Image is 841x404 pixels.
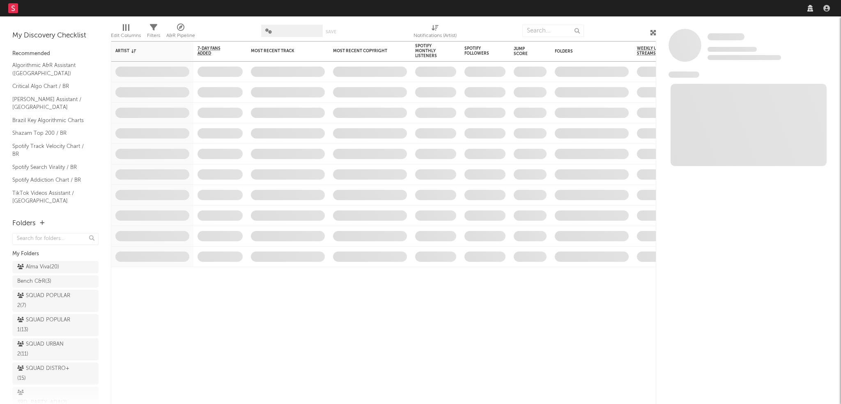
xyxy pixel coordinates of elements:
[12,95,90,112] a: [PERSON_NAME] Assistant / [GEOGRAPHIC_DATA]
[115,48,177,53] div: Artist
[12,129,90,138] a: Shazam Top 200 / BR
[17,291,75,311] div: SQUAD POPULAR 2 ( 7 )
[12,362,99,385] a: SQUAD DISTRO+(15)
[12,314,99,336] a: SQUAD POPULAR 1(13)
[555,49,616,54] div: Folders
[12,261,99,273] a: Alma Viva(20)
[166,21,195,44] div: A&R Pipeline
[12,82,90,91] a: Critical Algo Chart / BR
[198,46,230,56] span: 7-Day Fans Added
[147,31,160,41] div: Filters
[637,46,666,56] span: Weekly US Streams
[12,249,99,259] div: My Folders
[17,339,75,359] div: SQUAD URBAN 2 ( 11 )
[251,48,313,53] div: Most Recent Track
[12,49,99,59] div: Recommended
[669,72,699,78] span: News Feed
[17,262,59,272] div: Alma Viva ( 20 )
[17,315,75,335] div: SQUAD POPULAR 1 ( 13 )
[708,33,744,41] a: Some Artist
[414,31,457,41] div: Notifications (Artist)
[514,46,534,56] div: Jump Score
[12,175,90,185] a: Spotify Addiction Chart / BR
[12,189,90,205] a: TikTok Videos Assistant / [GEOGRAPHIC_DATA]
[326,30,336,34] button: Save
[414,21,457,44] div: Notifications (Artist)
[147,21,160,44] div: Filters
[12,163,90,172] a: Spotify Search Virality / BR
[12,116,90,125] a: Brazil Key Algorithmic Charts
[12,142,90,159] a: Spotify Track Velocity Chart / BR
[333,48,395,53] div: Most Recent Copyright
[12,338,99,360] a: SQUAD URBAN 2(11)
[12,31,99,41] div: My Discovery Checklist
[17,364,75,383] div: SQUAD DISTRO+ ( 15 )
[708,55,781,60] span: 0 fans last week
[12,233,99,245] input: Search for folders...
[12,219,36,229] div: Folders
[111,31,141,41] div: Edit Columns
[522,25,584,37] input: Search...
[12,61,90,78] a: Algorithmic A&R Assistant ([GEOGRAPHIC_DATA])
[111,21,141,44] div: Edit Columns
[17,277,51,286] div: Bench C&R ( 3 )
[708,33,744,40] span: Some Artist
[708,47,757,52] span: Tracking Since: [DATE]
[166,31,195,41] div: A&R Pipeline
[464,46,493,56] div: Spotify Followers
[415,44,444,58] div: Spotify Monthly Listeners
[12,275,99,288] a: Bench C&R(3)
[12,290,99,312] a: SQUAD POPULAR 2(7)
